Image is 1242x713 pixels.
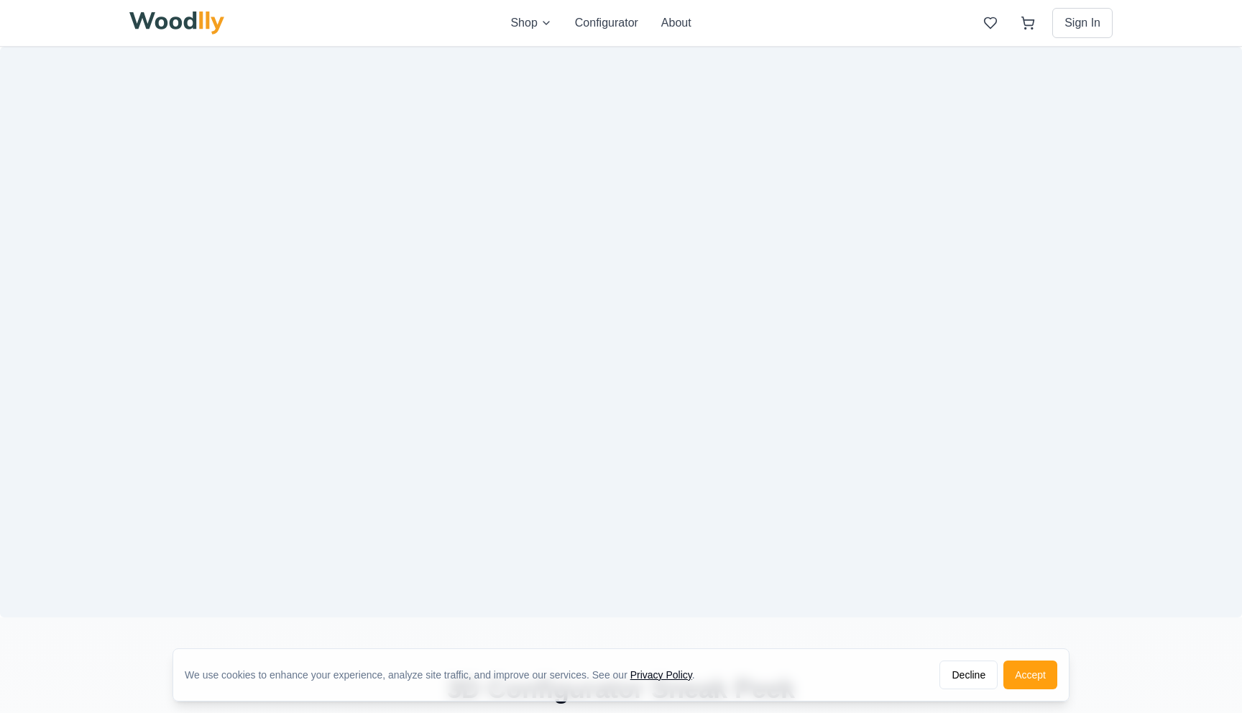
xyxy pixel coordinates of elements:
button: About [661,14,691,32]
div: We use cookies to enhance your experience, analyze site traffic, and improve our services. See our . [185,668,707,682]
button: Sign In [1052,8,1113,38]
img: Woodlly [129,11,224,34]
button: Shop [510,14,551,32]
button: Decline [939,661,998,689]
button: Accept [1003,661,1057,689]
button: Configurator [575,14,638,32]
a: Privacy Policy [630,669,692,681]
